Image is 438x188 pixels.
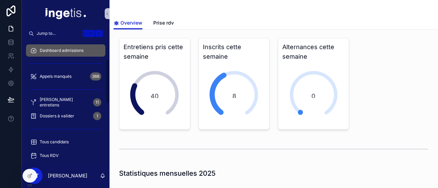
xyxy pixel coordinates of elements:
a: Appels manqués368 [26,70,105,83]
span: [PERSON_NAME] entretiens [40,97,90,108]
a: Tous candidats [26,136,105,148]
a: Dashboard admissions [26,44,105,57]
span: Dashboard admissions [40,48,83,53]
a: [PERSON_NAME] entretiens11 [26,96,105,109]
span: 0 [311,91,315,98]
a: Prise rdv [153,17,174,30]
div: 11 [93,98,101,106]
h3: Alternances cette semaine [282,42,345,61]
span: Prise rdv [153,19,174,26]
span: 40 [151,91,159,98]
span: Appels manqués [40,74,72,79]
h1: Statistiques mensuelles 2025 [119,169,216,178]
a: Overview [114,17,142,30]
span: Jump to... [37,31,80,36]
span: Overview [120,19,142,26]
a: Dossiers à valider1 [26,110,105,122]
span: Dossiers à valider [40,113,74,119]
div: 368 [90,72,101,81]
h3: Inscrits cette semaine [203,42,265,61]
div: 1 [93,112,101,120]
span: Tous RDV [40,153,59,158]
h3: Entretiens pris cette semaine [124,42,186,61]
span: 8 [232,91,236,98]
button: Jump to...CtrlK [26,27,105,40]
p: [PERSON_NAME] [48,172,87,179]
img: App logo [46,8,86,19]
a: Tous RDV [26,149,105,162]
span: Tous candidats [40,139,69,145]
span: Ctrl [83,30,95,37]
span: K [96,31,102,36]
div: scrollable content [22,40,109,163]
